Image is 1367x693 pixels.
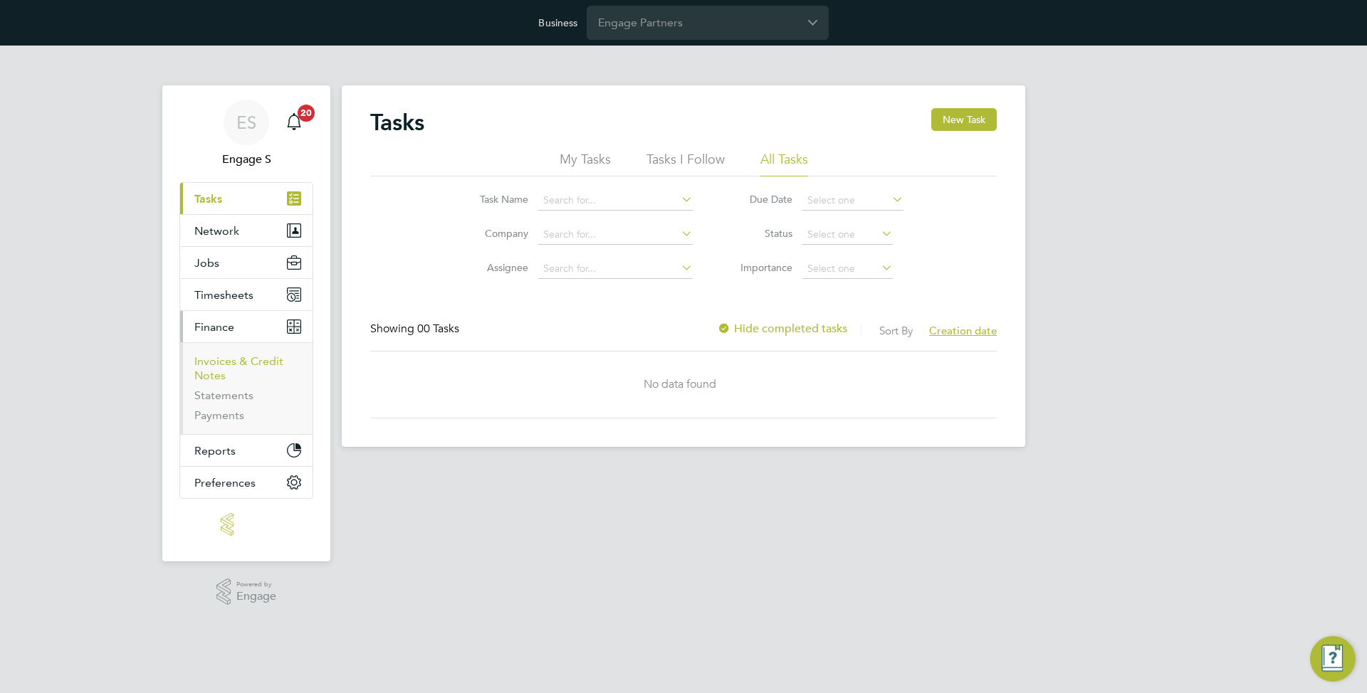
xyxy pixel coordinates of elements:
span: Engage S [179,151,313,168]
span: 20 [298,105,315,122]
span: Jobs [194,256,219,270]
span: Engage [236,591,276,603]
button: Jobs [180,247,313,278]
img: engage-logo-retina.png [221,513,272,536]
a: 20 [280,100,308,145]
input: Search for... [538,259,693,279]
span: Reports [194,444,236,457]
button: New Task [931,108,997,131]
span: Finance [194,320,234,334]
div: Showing [370,322,462,337]
a: Payments [194,408,244,422]
span: Tasks [194,192,222,206]
button: Reports [180,435,313,466]
input: Search for... [538,225,693,245]
span: 00 Tasks [417,322,459,336]
input: Select one [802,225,893,245]
div: Finance [180,342,313,434]
span: Creation date [929,324,997,337]
a: Invoices & Credit Notes [194,354,283,382]
span: ES [236,113,256,132]
li: Tasks I Follow [646,151,725,176]
button: Preferences [180,467,313,498]
a: Tasks [180,183,313,214]
label: Status [728,227,792,240]
button: Finance [180,311,313,342]
label: Sort By [879,324,913,337]
button: Network [180,215,313,246]
label: Due Date [728,193,792,206]
span: Timesheets [194,288,253,302]
a: Go to home page [179,513,313,536]
label: Task Name [464,193,528,206]
input: Select one [802,191,904,211]
label: Importance [728,261,792,274]
input: Select one [802,259,893,279]
label: Hide completed tasks [717,322,847,336]
button: Timesheets [180,279,313,310]
li: My Tasks [560,151,611,176]
h2: Tasks [370,108,424,137]
label: Company [464,227,528,240]
div: No data found [370,377,990,392]
span: Powered by [236,578,276,591]
label: Business [538,16,577,29]
span: Preferences [194,476,256,490]
a: Statements [194,388,253,402]
input: Search for... [538,191,693,211]
span: Network [194,224,239,238]
nav: Main navigation [162,85,330,561]
a: ESEngage S [179,100,313,168]
a: Powered byEngage [216,578,277,605]
li: All Tasks [760,151,808,176]
button: Engage Resource Center [1310,636,1356,682]
label: Assignee [464,261,528,274]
